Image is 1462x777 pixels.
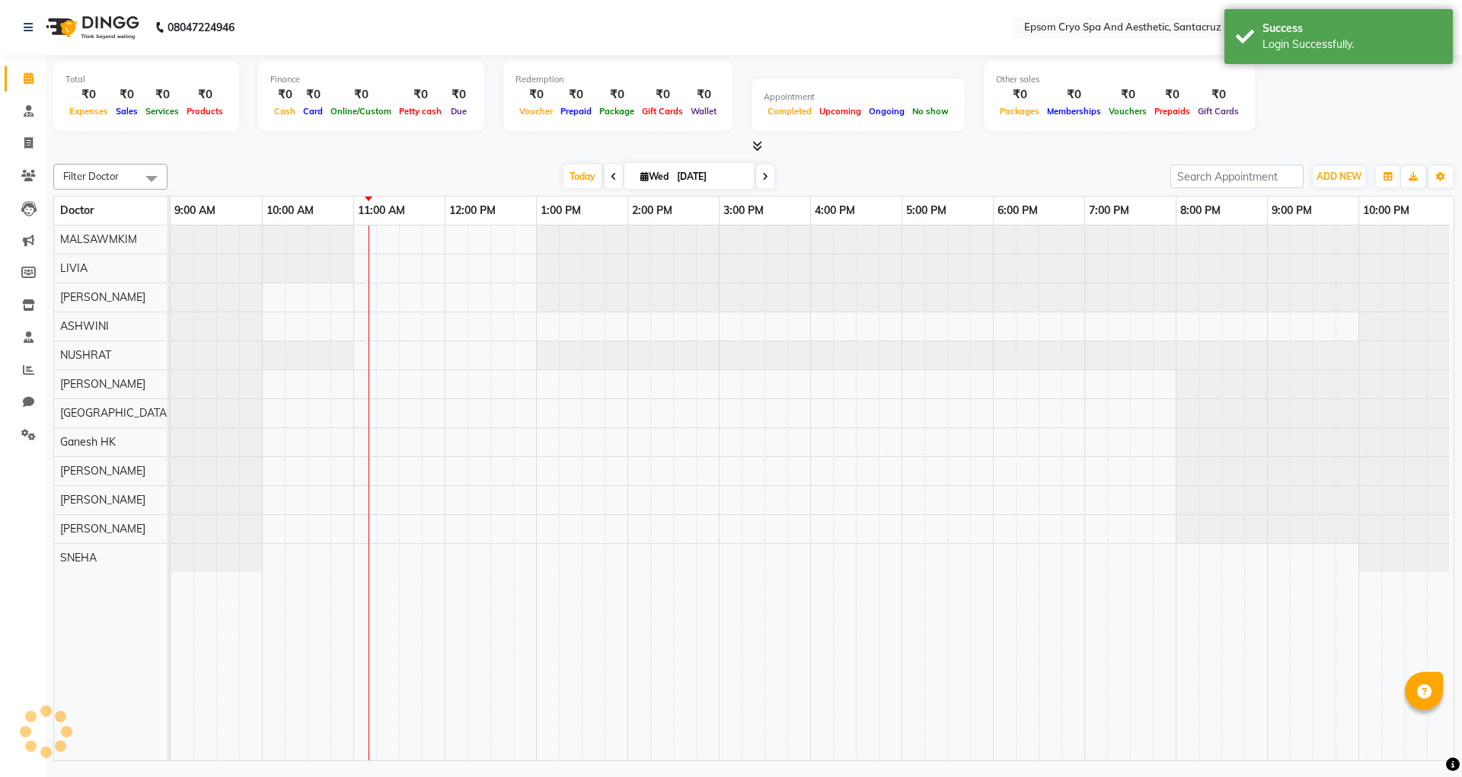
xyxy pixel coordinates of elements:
[60,406,170,420] span: [GEOGRAPHIC_DATA]
[628,200,676,222] a: 2:00 PM
[516,73,720,86] div: Redemption
[1085,200,1133,222] a: 7:00 PM
[687,86,720,104] div: ₹0
[327,86,395,104] div: ₹0
[65,86,112,104] div: ₹0
[1151,86,1194,104] div: ₹0
[902,200,950,222] a: 5:00 PM
[327,106,395,117] span: Online/Custom
[270,106,299,117] span: Cash
[65,73,227,86] div: Total
[638,106,687,117] span: Gift Cards
[142,106,183,117] span: Services
[687,106,720,117] span: Wallet
[60,203,94,217] span: Doctor
[816,106,865,117] span: Upcoming
[270,73,472,86] div: Finance
[299,106,327,117] span: Card
[60,261,88,275] span: LIVIA
[183,106,227,117] span: Products
[395,106,445,117] span: Petty cash
[908,106,953,117] span: No show
[60,377,145,391] span: [PERSON_NAME]
[1105,106,1151,117] span: Vouchers
[516,86,557,104] div: ₹0
[557,106,595,117] span: Prepaid
[1043,106,1105,117] span: Memberships
[994,200,1042,222] a: 6:00 PM
[996,106,1043,117] span: Packages
[537,200,585,222] a: 1:00 PM
[183,86,227,104] div: ₹0
[1105,86,1151,104] div: ₹0
[865,106,908,117] span: Ongoing
[142,86,183,104] div: ₹0
[764,106,816,117] span: Completed
[60,551,97,564] span: SNEHA
[63,170,119,182] span: Filter Doctor
[299,86,327,104] div: ₹0
[1262,21,1441,37] div: Success
[112,106,142,117] span: Sales
[395,86,445,104] div: ₹0
[1176,200,1224,222] a: 8:00 PM
[1170,165,1304,188] input: Search Appointment
[60,493,145,507] span: [PERSON_NAME]
[764,91,953,104] div: Appointment
[811,200,859,222] a: 4:00 PM
[445,200,500,222] a: 12:00 PM
[65,106,112,117] span: Expenses
[516,106,557,117] span: Voucher
[60,348,111,362] span: NUSHRAT
[168,6,235,49] b: 08047224946
[39,6,143,49] img: logo
[1151,106,1194,117] span: Prepaids
[60,290,145,304] span: [PERSON_NAME]
[720,200,768,222] a: 3:00 PM
[445,86,472,104] div: ₹0
[112,86,142,104] div: ₹0
[1317,171,1361,182] span: ADD NEW
[60,232,137,246] span: MALSAWMKIM
[1268,200,1316,222] a: 9:00 PM
[638,86,687,104] div: ₹0
[60,319,109,333] span: ASHWINI
[996,73,1243,86] div: Other sales
[1194,106,1243,117] span: Gift Cards
[595,106,638,117] span: Package
[60,435,116,449] span: Ganesh HK
[672,165,749,188] input: 2025-09-03
[563,165,602,188] span: Today
[1043,86,1105,104] div: ₹0
[637,171,672,182] span: Wed
[557,86,595,104] div: ₹0
[354,200,409,222] a: 11:00 AM
[447,106,471,117] span: Due
[1359,200,1413,222] a: 10:00 PM
[996,86,1043,104] div: ₹0
[60,522,145,536] span: [PERSON_NAME]
[171,200,219,222] a: 9:00 AM
[60,464,145,478] span: [PERSON_NAME]
[263,200,318,222] a: 10:00 AM
[1313,166,1365,187] button: ADD NEW
[270,86,299,104] div: ₹0
[595,86,638,104] div: ₹0
[1194,86,1243,104] div: ₹0
[1262,37,1441,53] div: Login Successfully.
